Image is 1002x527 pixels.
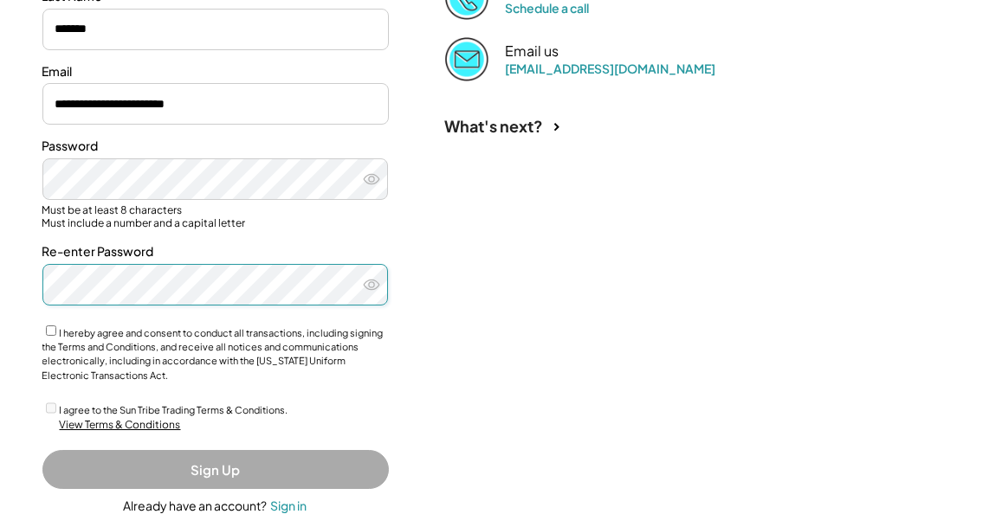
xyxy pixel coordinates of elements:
[42,203,389,230] div: Must be at least 8 characters Must include a number and a capital letter
[445,37,488,80] img: Email%202%403x.png
[60,418,181,433] div: View Terms & Conditions
[124,498,268,515] div: Already have an account?
[445,116,544,136] div: What's next?
[42,326,384,381] label: I hereby agree and consent to conduct all transactions, including signing the Terms and Condition...
[506,42,559,61] div: Email us
[42,450,389,489] button: Sign Up
[271,498,307,513] div: Sign in
[42,138,389,155] div: Password
[506,61,716,76] a: [EMAIL_ADDRESS][DOMAIN_NAME]
[59,404,288,415] label: I agree to the Sun Tribe Trading Terms & Conditions.
[42,63,389,80] div: Email
[42,243,389,260] div: Re-enter Password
